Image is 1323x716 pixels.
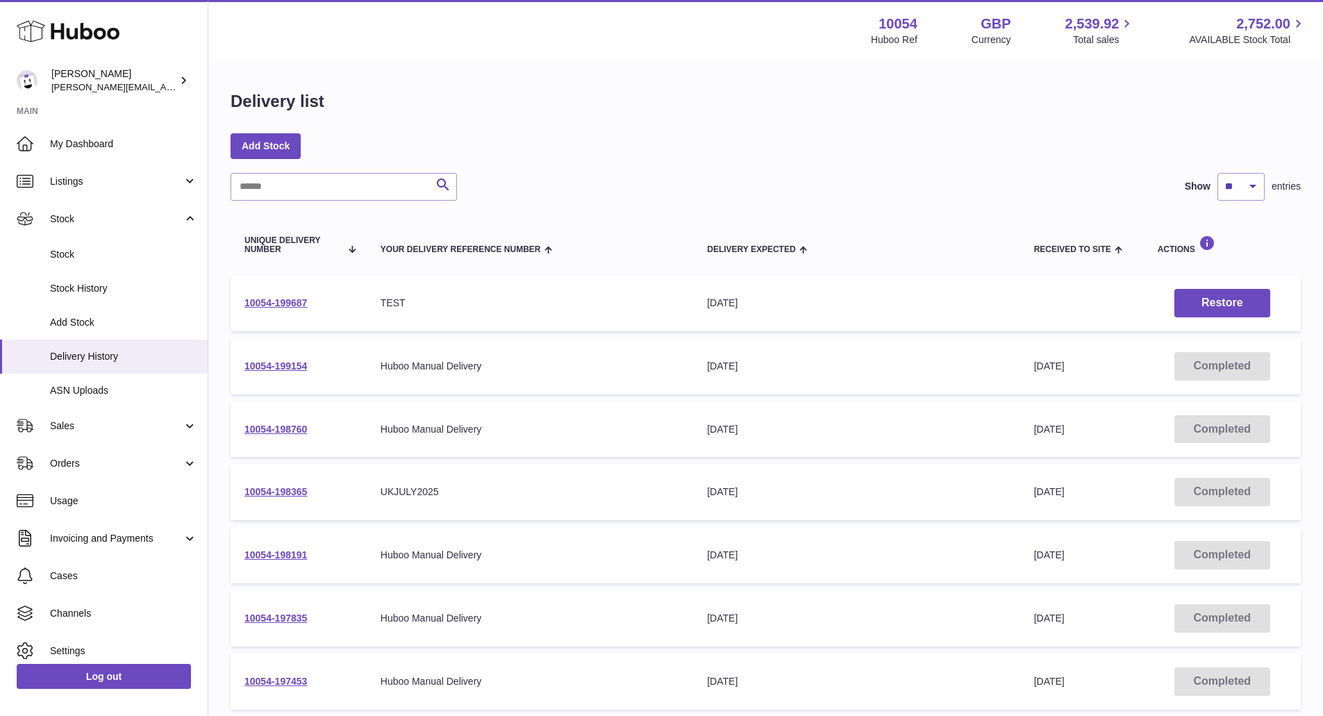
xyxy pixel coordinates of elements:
[50,384,197,397] span: ASN Uploads
[1272,180,1301,193] span: entries
[707,297,1006,310] div: [DATE]
[50,419,183,433] span: Sales
[231,90,324,113] h1: Delivery list
[871,33,917,47] div: Huboo Ref
[17,664,191,689] a: Log out
[50,248,197,261] span: Stock
[381,423,679,436] div: Huboo Manual Delivery
[381,245,541,254] span: Your Delivery Reference Number
[50,213,183,226] span: Stock
[381,485,679,499] div: UKJULY2025
[381,549,679,562] div: Huboo Manual Delivery
[244,613,307,624] a: 10054-197835
[1189,15,1306,47] a: 2,752.00 AVAILABLE Stock Total
[244,486,307,497] a: 10054-198365
[981,15,1010,33] strong: GBP
[707,485,1006,499] div: [DATE]
[1174,289,1270,317] button: Restore
[244,676,307,687] a: 10054-197453
[50,175,183,188] span: Listings
[50,138,197,151] span: My Dashboard
[1189,33,1306,47] span: AVAILABLE Stock Total
[707,612,1006,625] div: [DATE]
[707,423,1006,436] div: [DATE]
[1034,360,1065,372] span: [DATE]
[244,297,307,308] a: 10054-199687
[231,133,301,158] a: Add Stock
[1065,15,1135,47] a: 2,539.92 Total sales
[50,316,197,329] span: Add Stock
[381,675,679,688] div: Huboo Manual Delivery
[1034,424,1065,435] span: [DATE]
[17,70,38,91] img: luz@capsuline.com
[972,33,1011,47] div: Currency
[707,675,1006,688] div: [DATE]
[707,549,1006,562] div: [DATE]
[50,532,183,545] span: Invoicing and Payments
[1034,486,1065,497] span: [DATE]
[50,282,197,295] span: Stock History
[244,236,340,254] span: Unique Delivery Number
[1065,15,1120,33] span: 2,539.92
[50,457,183,470] span: Orders
[707,245,795,254] span: Delivery Expected
[1236,15,1290,33] span: 2,752.00
[381,612,679,625] div: Huboo Manual Delivery
[51,67,176,94] div: [PERSON_NAME]
[381,360,679,373] div: Huboo Manual Delivery
[50,644,197,658] span: Settings
[1034,613,1065,624] span: [DATE]
[50,494,197,508] span: Usage
[1073,33,1135,47] span: Total sales
[879,15,917,33] strong: 10054
[1034,676,1065,687] span: [DATE]
[244,549,307,560] a: 10054-198191
[244,424,307,435] a: 10054-198760
[1034,549,1065,560] span: [DATE]
[50,569,197,583] span: Cases
[1158,235,1287,254] div: Actions
[707,360,1006,373] div: [DATE]
[1034,245,1111,254] span: Received to Site
[1185,180,1210,193] label: Show
[50,607,197,620] span: Channels
[51,81,278,92] span: [PERSON_NAME][EMAIL_ADDRESS][DOMAIN_NAME]
[244,360,307,372] a: 10054-199154
[381,297,679,310] div: TEST
[50,350,197,363] span: Delivery History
